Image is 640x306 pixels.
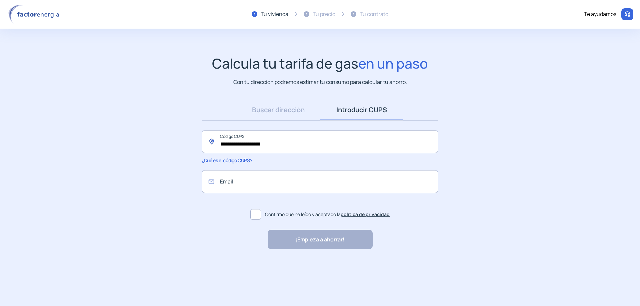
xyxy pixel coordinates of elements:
[237,100,320,120] a: Buscar dirección
[584,10,616,19] div: Te ayudamos
[320,100,403,120] a: Introducir CUPS
[341,211,390,217] a: política de privacidad
[265,211,390,218] span: Confirmo que he leído y aceptado la
[624,11,631,18] img: llamar
[261,10,288,19] div: Tu vivienda
[7,5,63,24] img: logo factor
[358,54,428,73] span: en un paso
[212,55,428,72] h1: Calcula tu tarifa de gas
[313,10,335,19] div: Tu precio
[233,78,407,86] p: Con tu dirección podremos estimar tu consumo para calcular tu ahorro.
[202,157,252,163] span: ¿Qué es el código CUPS?
[360,10,388,19] div: Tu contrato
